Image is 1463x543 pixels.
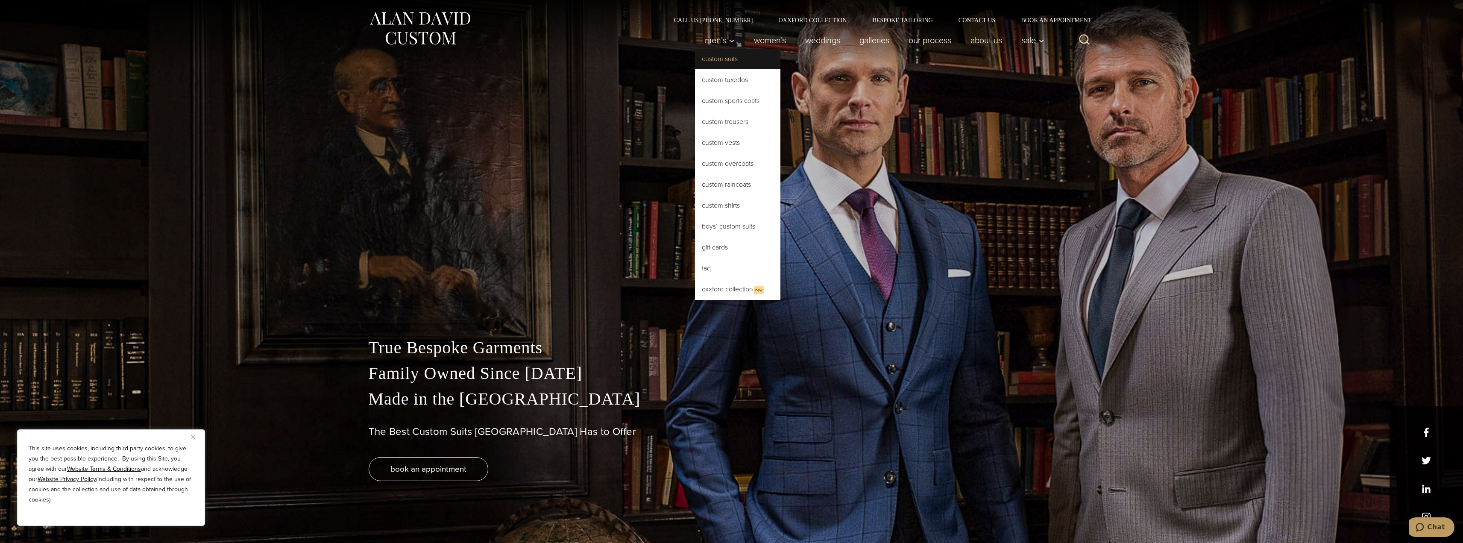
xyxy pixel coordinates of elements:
a: Call Us [PHONE_NUMBER] [661,17,766,23]
a: Book an Appointment [1008,17,1094,23]
a: Boys’ Custom Suits [695,216,780,237]
button: Sale sub menu toggle [1011,32,1049,49]
iframe: Opens a widget where you can chat to one of our agents [1409,517,1454,539]
a: weddings [795,32,850,49]
a: Custom Shirts [695,195,780,216]
a: Custom Raincoats [695,174,780,195]
nav: Primary Navigation [695,32,1049,49]
span: book an appointment [390,463,466,475]
p: This site uses cookies, including third party cookies, to give you the best possible experience. ... [29,443,194,505]
a: Women’s [744,32,795,49]
a: FAQ [695,258,780,279]
a: Galleries [850,32,899,49]
p: True Bespoke Garments Family Owned Since [DATE] Made in the [GEOGRAPHIC_DATA] [369,335,1095,412]
a: Custom Overcoats [695,153,780,174]
a: Gift Cards [695,237,780,258]
a: Custom Trousers [695,112,780,132]
a: Oxxford CollectionNew [695,279,780,300]
nav: Secondary Navigation [661,17,1095,23]
img: Close [191,435,195,439]
a: Custom Tuxedos [695,70,780,90]
button: View Search Form [1074,30,1095,50]
span: New [754,286,764,294]
button: Close [191,431,201,442]
a: Bespoke Tailoring [859,17,945,23]
a: linkedin [1422,484,1431,493]
h1: The Best Custom Suits [GEOGRAPHIC_DATA] Has to Offer [369,426,1095,438]
a: facebook [1422,428,1431,437]
a: Custom Sports Coats [695,91,780,111]
a: Website Privacy Policy [38,475,96,484]
a: book an appointment [369,457,488,481]
a: Our Process [899,32,961,49]
a: Custom Vests [695,132,780,153]
a: Website Terms & Conditions [67,464,141,473]
a: Custom Suits [695,49,780,69]
a: Contact Us [946,17,1009,23]
a: x/twitter [1422,456,1431,465]
a: Oxxford Collection [765,17,859,23]
img: Alan David Custom [369,9,471,47]
button: Men’s sub menu toggle [695,32,744,49]
a: About Us [961,32,1011,49]
a: instagram [1422,512,1431,522]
